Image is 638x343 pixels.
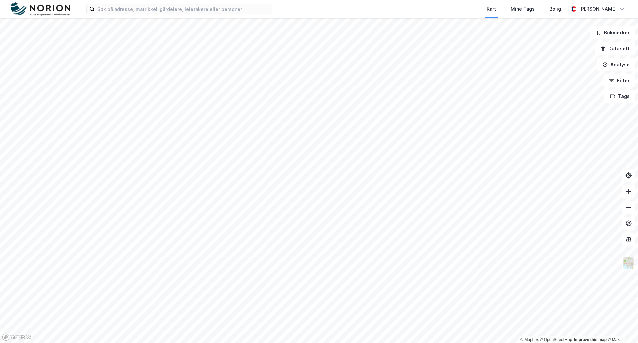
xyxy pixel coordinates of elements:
[487,5,496,13] div: Kart
[579,5,617,13] div: [PERSON_NAME]
[549,5,561,13] div: Bolig
[95,4,272,14] input: Søk på adresse, matrikkel, gårdeiere, leietakere eller personer
[511,5,535,13] div: Mine Tags
[11,2,70,16] img: norion-logo.80e7a08dc31c2e691866.png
